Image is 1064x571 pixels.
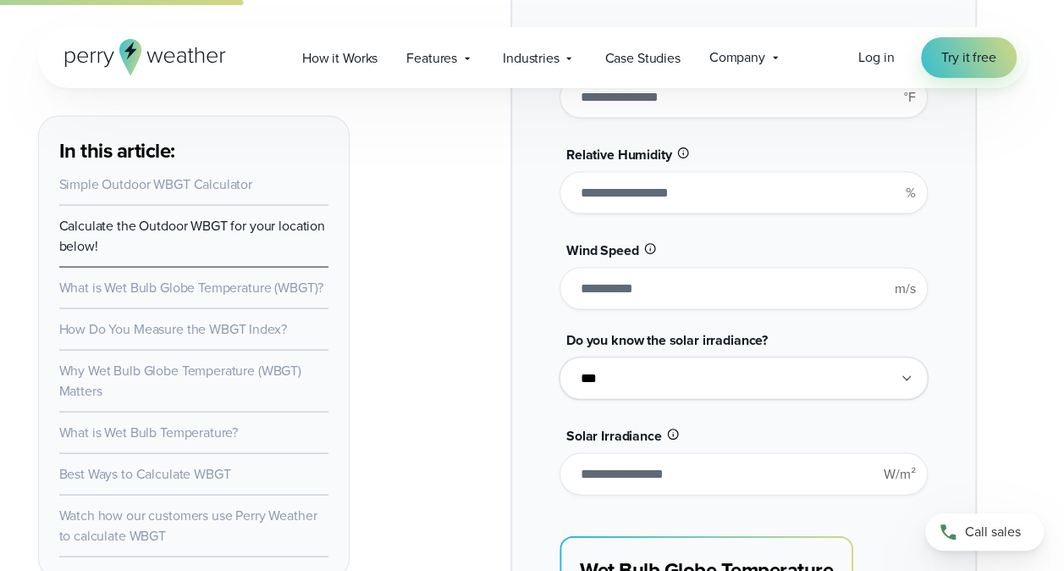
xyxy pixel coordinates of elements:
a: How it Works [288,41,392,75]
h3: In this article: [59,136,328,164]
span: Call sales [965,522,1021,542]
a: Best Ways to Calculate WBGT [59,463,231,483]
span: Wind Speed [566,240,639,259]
span: Do you know the solar irradiance? [566,330,768,349]
span: Features [406,48,457,69]
a: Watch how our customers use Perry Weather to calculate WBGT [59,505,317,545]
span: Log in [858,47,894,67]
a: Log in [858,47,894,68]
a: What is Wet Bulb Globe Temperature (WBGT)? [59,277,324,297]
span: Relative Humidity [566,144,671,164]
a: Call sales [925,513,1044,551]
span: Solar Irradiance [566,425,662,445]
a: How Do You Measure the WBGT Index? [59,319,287,338]
span: How it Works [302,48,378,69]
a: Try it free [921,37,1016,78]
span: Try it free [941,47,995,68]
span: Company [709,47,765,68]
a: Calculate the Outdoor WBGT for your location below! [59,215,325,255]
span: Industries [503,48,560,69]
a: Simple Outdoor WBGT Calculator [59,174,252,193]
a: Case Studies [590,41,694,75]
span: Case Studies [604,48,680,69]
a: Why Wet Bulb Globe Temperature (WBGT) Matters [59,360,301,400]
a: What is Wet Bulb Temperature? [59,422,239,441]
